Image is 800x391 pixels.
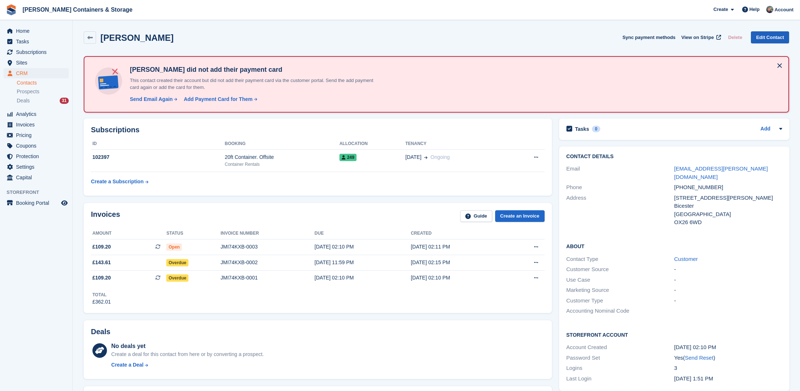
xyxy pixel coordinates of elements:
[7,189,72,196] span: Storefront
[566,307,674,315] div: Accounting Nominal Code
[111,351,264,358] div: Create a deal for this contact from here or by converting a prospect.
[16,130,60,140] span: Pricing
[4,47,69,57] a: menu
[760,125,770,133] a: Add
[405,153,421,161] span: [DATE]
[566,265,674,274] div: Customer Source
[93,66,124,97] img: no-card-linked-e7822e413c904bf8b177c4d89f31251c4716f9871600ec3ca5bfc59e148c83f4.svg
[674,375,713,382] time: 2025-09-22 12:51:10 UTC
[674,165,768,180] a: [EMAIL_ADDRESS][PERSON_NAME][DOMAIN_NAME]
[674,297,782,305] div: -
[674,210,782,219] div: [GEOGRAPHIC_DATA]
[166,228,220,239] th: Status
[17,97,69,105] a: Deals 31
[4,162,69,172] a: menu
[430,154,450,160] span: Ongoing
[766,6,773,13] img: Adam Greenhalgh
[575,126,589,132] h2: Tasks
[130,95,173,103] div: Send Email Again
[674,194,782,202] div: [STREET_ADDRESS][PERSON_NAME]
[17,88,69,95] a: Prospects
[16,58,60,68] span: Sites
[674,265,782,274] div: -
[566,297,674,305] div: Customer Type
[4,130,69,140] a: menu
[16,172,60,183] span: Capital
[16,198,60,208] span: Booking Portal
[16,47,60,57] span: Subscriptions
[91,126,545,134] h2: Subscriptions
[674,218,782,227] div: OX26 6WD
[4,172,69,183] a: menu
[405,138,509,150] th: Tenancy
[220,274,314,282] div: JMI74KXB-0001
[749,6,760,13] span: Help
[220,259,314,266] div: JMI74KXB-0002
[411,228,507,239] th: Created
[622,31,676,43] button: Sync payment methods
[111,361,144,369] div: Create a Deal
[566,354,674,362] div: Password Set
[16,162,60,172] span: Settings
[566,331,782,338] h2: Storefront Account
[92,298,111,306] div: £362.01
[92,274,111,282] span: £109.20
[315,228,411,239] th: Due
[17,79,69,86] a: Contacts
[4,120,69,130] a: menu
[566,183,674,192] div: Phone
[674,256,698,262] a: Customer
[20,4,135,16] a: [PERSON_NAME] Containers & Storage
[127,66,382,74] h4: [PERSON_NAME] did not add their payment card
[315,243,411,251] div: [DATE] 02:10 PM
[16,109,60,119] span: Analytics
[220,243,314,251] div: JMI74KXB-0003
[91,175,148,188] a: Create a Subscription
[225,161,339,168] div: Container Rentals
[674,364,782,372] div: 3
[674,276,782,284] div: -
[91,228,166,239] th: Amount
[713,6,728,13] span: Create
[4,151,69,161] a: menu
[674,343,782,352] div: [DATE] 02:10 PM
[566,154,782,160] h2: Contact Details
[17,97,30,104] span: Deals
[566,364,674,372] div: Logins
[315,274,411,282] div: [DATE] 02:10 PM
[91,210,120,222] h2: Invoices
[685,355,713,361] a: Send Reset
[91,153,225,161] div: 102397
[60,199,69,207] a: Preview store
[411,259,507,266] div: [DATE] 02:15 PM
[674,202,782,210] div: Bicester
[6,4,17,15] img: stora-icon-8386f47178a22dfd0bd8f6a31ec36ba5ce8667c1dd55bd0f319d3a0aa187defe.svg
[674,183,782,192] div: [PHONE_NUMBER]
[495,210,545,222] a: Create an Invoice
[775,6,793,13] span: Account
[566,375,674,383] div: Last Login
[220,228,314,239] th: Invoice number
[339,138,405,150] th: Allocation
[92,243,111,251] span: £109.20
[16,120,60,130] span: Invoices
[411,274,507,282] div: [DATE] 02:10 PM
[166,259,188,266] span: Overdue
[225,153,339,161] div: 20ft Container. Offsite
[566,255,674,263] div: Contact Type
[166,274,188,282] span: Overdue
[460,210,492,222] a: Guide
[184,95,252,103] div: Add Payment Card for Them
[411,243,507,251] div: [DATE] 02:11 PM
[111,361,264,369] a: Create a Deal
[566,286,674,294] div: Marketing Source
[17,88,39,95] span: Prospects
[16,26,60,36] span: Home
[681,34,714,41] span: View on Stripe
[674,354,782,362] div: Yes
[16,141,60,151] span: Coupons
[16,68,60,78] span: CRM
[127,77,382,91] p: This contact created their account but did not add their payment card via the customer portal. Se...
[4,198,69,208] a: menu
[111,342,264,351] div: No deals yet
